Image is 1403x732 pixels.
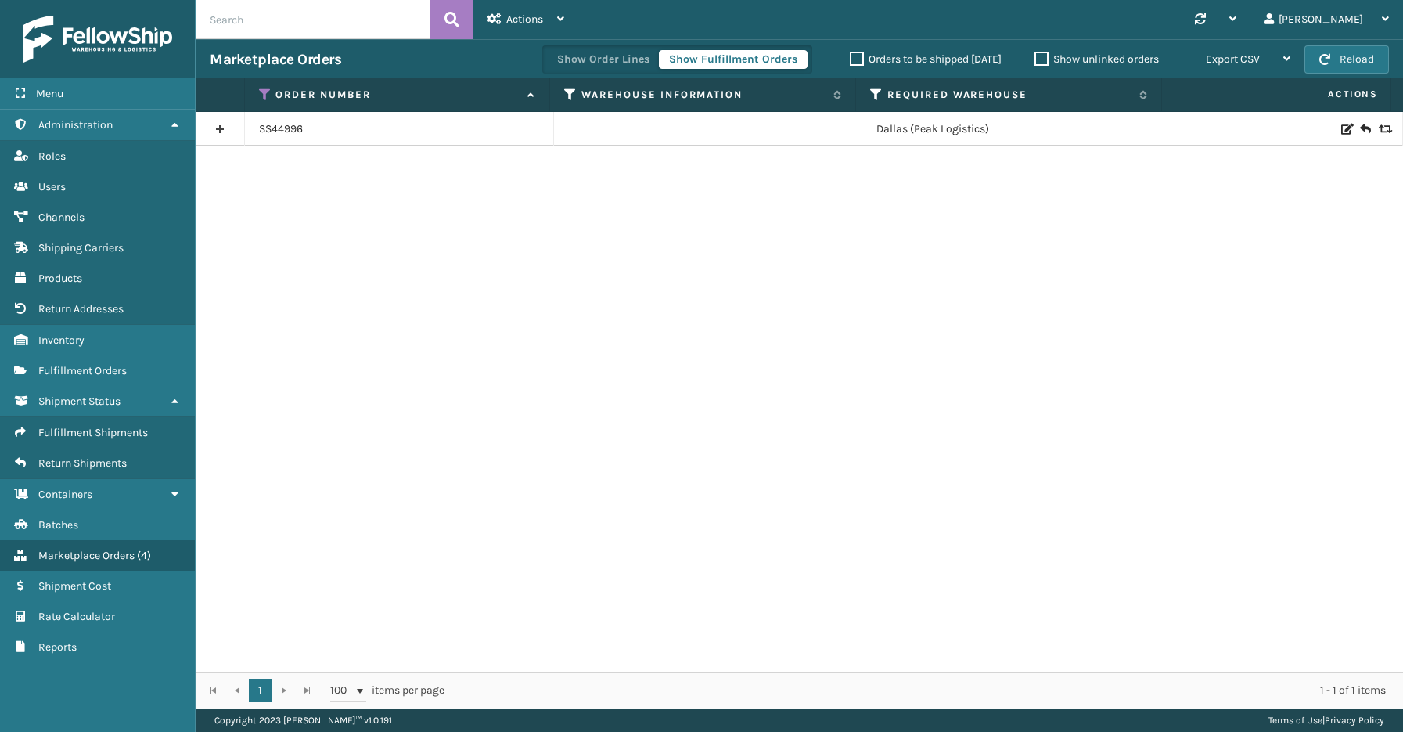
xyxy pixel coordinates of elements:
span: Containers [38,488,92,501]
i: Edit [1341,124,1351,135]
div: | [1268,709,1384,732]
img: logo [23,16,172,63]
span: Fulfillment Shipments [38,426,148,439]
h3: Marketplace Orders [210,50,341,69]
button: Show Order Lines [547,50,660,69]
span: ( 4 ) [137,549,151,562]
label: Show unlinked orders [1034,52,1159,66]
span: Shipment Cost [38,579,111,593]
button: Show Fulfillment Orders [659,50,808,69]
span: items per page [330,679,444,702]
span: Inventory [38,334,85,347]
a: 1 [249,679,272,702]
span: Roles [38,150,66,163]
span: Marketplace Orders [38,549,135,562]
i: Replace [1379,124,1388,135]
a: Terms of Use [1268,715,1322,726]
span: Batches [38,518,78,532]
span: Administration [38,118,113,132]
span: Menu [36,87,63,100]
span: Export CSV [1206,52,1260,66]
p: Copyright 2023 [PERSON_NAME]™ v 1.0.191 [214,709,392,732]
span: 100 [330,683,354,698]
span: Return Shipments [38,456,127,470]
span: Actions [506,13,543,26]
span: Shipping Carriers [38,241,124,254]
span: Products [38,272,82,285]
a: Privacy Policy [1325,715,1384,726]
button: Reload [1304,45,1389,74]
i: Create Return Label [1360,121,1369,137]
label: Required Warehouse [887,88,1131,102]
span: Rate Calculator [38,610,115,623]
a: SS44996 [259,121,303,137]
span: Shipment Status [38,395,121,408]
label: Orders to be shipped [DATE] [850,52,1002,66]
td: Dallas (Peak Logistics) [862,112,1171,146]
span: Return Addresses [38,302,124,316]
label: Warehouse Information [581,88,826,102]
span: Fulfillment Orders [38,364,127,377]
span: Reports [38,640,77,654]
div: 1 - 1 of 1 items [466,683,1386,698]
span: Channels [38,211,85,224]
span: Users [38,180,66,193]
span: Actions [1167,81,1387,107]
label: Order Number [275,88,520,102]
